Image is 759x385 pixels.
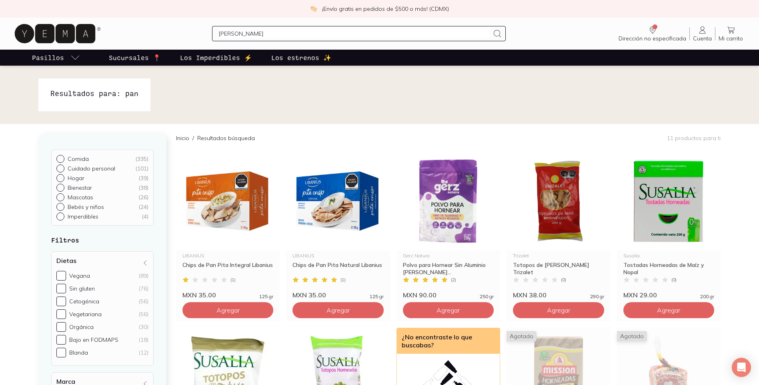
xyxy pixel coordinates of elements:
div: Bajo en FODMAPS [69,336,118,343]
span: Agotado [617,331,647,341]
input: Cetogénica(56) [56,297,66,306]
input: Bajo en FODMAPS(18) [56,335,66,345]
p: Los estrenos ✨ [271,53,331,62]
span: 250 gr [480,294,494,299]
div: Tostadas Horneadas de Maíz y Nopal [623,261,714,276]
a: pasillo-todos-link [30,50,82,66]
div: ( 24 ) [138,203,148,211]
div: LIBANIUS [292,253,383,258]
button: Agregar [623,302,714,318]
span: ( 1 ) [230,277,236,282]
span: Agregar [657,306,680,314]
div: Blanda [69,349,88,356]
input: Vegetariana(56) [56,309,66,319]
img: Chips de Pan Pita Tostado Integral [176,152,280,250]
div: ( 335 ) [135,155,148,162]
div: (76) [139,285,148,292]
span: ( 0 ) [671,277,677,282]
span: Agregar [547,306,570,314]
a: Tostadas Horneadas de Maíz y NopalSusaliaTostadas Horneadas de Maíz y Nopal(0)MXN 29.00200 gr [617,152,721,299]
span: 200 gr [700,294,714,299]
div: Chips de Pan Pita Integral Libanius [182,261,273,276]
p: 11 productos para ti [667,134,721,142]
p: Bebés y niños [68,203,104,211]
span: Dirección no especificada [619,35,686,42]
a: Inicio [176,134,189,142]
span: Agregar [437,306,460,314]
p: Pasillos [32,53,64,62]
img: Chips de Pan Pita Tostado Integral [286,152,390,250]
div: ( 38 ) [138,184,148,191]
span: Mi carrito [719,35,743,42]
div: ¿No encontraste lo que buscabas? [397,328,500,354]
span: / [189,134,197,142]
input: Vegana(89) [56,271,66,281]
span: MXN 29.00 [623,291,657,299]
span: 125 gr [370,294,384,299]
p: Los Imperdibles ⚡️ [180,53,252,62]
a: Chips de Pan Pita Tostado IntegralLIBANIUSChips de Pan Pita Integral Libanius(1)MXN 35.00125 gr [176,152,280,299]
div: Open Intercom Messenger [732,358,751,377]
img: Totopos de Maíz Horneados Trizalet [507,152,610,250]
span: Agotado [507,331,537,341]
span: 125 gr [259,294,273,299]
p: Mascotas [68,194,93,201]
a: Chips de Pan Pita Tostado IntegralLIBANIUSChips de Pan Pita Natural Libanius(1)MXN 35.00125 gr [286,152,390,299]
input: Sin gluten(76) [56,284,66,293]
a: Los Imperdibles ⚡️ [178,50,254,66]
a: Los estrenos ✨ [270,50,333,66]
h4: Dietas [56,257,76,265]
p: Cuidado personal [68,165,115,172]
div: ( 4 ) [142,213,148,220]
span: Cuenta [693,35,712,42]
button: Agregar [292,302,383,318]
div: (89) [139,272,148,279]
span: MXN 90.00 [403,291,437,299]
div: (18) [139,336,148,343]
span: ( 2 ) [451,277,456,282]
span: Agregar [216,306,240,314]
input: Busca los mejores productos [219,29,489,38]
a: Mi carrito [715,25,746,42]
img: Polvo para Hornear Sin Aluminio Gerz Natura [397,152,500,250]
p: ¡Envío gratis en pedidos de $500 o más! (CDMX) [322,5,449,13]
a: Dirección no especificada [615,25,689,42]
div: Gerz Natura [403,253,494,258]
div: Vegana [69,272,90,279]
a: Totopos de Maíz Horneados TrizaletTrizaletTotopos de [PERSON_NAME] Trizalet(0)MXN 38.00290 gr [507,152,610,299]
div: LIBANIUS [182,253,273,258]
button: Agregar [513,302,604,318]
div: (56) [139,298,148,305]
span: MXN 38.00 [513,291,547,299]
img: check [310,5,317,12]
a: Sucursales 📍 [107,50,162,66]
input: Blanda(12) [56,348,66,357]
span: MXN 35.00 [292,291,326,299]
img: Tostadas Horneadas de Maíz y Nopal [617,152,721,250]
h1: Resultados para: pan [50,88,138,98]
div: ( 101 ) [135,165,148,172]
div: ( 26 ) [138,194,148,201]
span: MXN 35.00 [182,291,216,299]
a: Polvo para Hornear Sin Aluminio Gerz NaturaGerz NaturaPolvo para Hornear Sin Aluminio [PERSON_NAM... [397,152,500,299]
div: Sin gluten [69,285,95,292]
div: Vegetariana [69,311,102,318]
p: Hogar [68,174,84,182]
div: Polvo para Hornear Sin Aluminio [PERSON_NAME]... [403,261,494,276]
div: Totopos de [PERSON_NAME] Trizalet [513,261,604,276]
span: 290 gr [590,294,604,299]
div: (12) [139,349,148,356]
div: Dietas [51,251,154,366]
button: Agregar [403,302,494,318]
span: ( 1 ) [340,277,346,282]
p: Comida [68,155,89,162]
span: Agregar [326,306,350,314]
p: Bienestar [68,184,92,191]
a: Cuenta [690,25,715,42]
span: ( 0 ) [561,277,566,282]
div: Orgánica [69,323,94,331]
p: Imperdibles [68,213,98,220]
strong: Filtros [51,236,79,244]
input: Orgánica(30) [56,322,66,332]
div: Trizalet [513,253,604,258]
